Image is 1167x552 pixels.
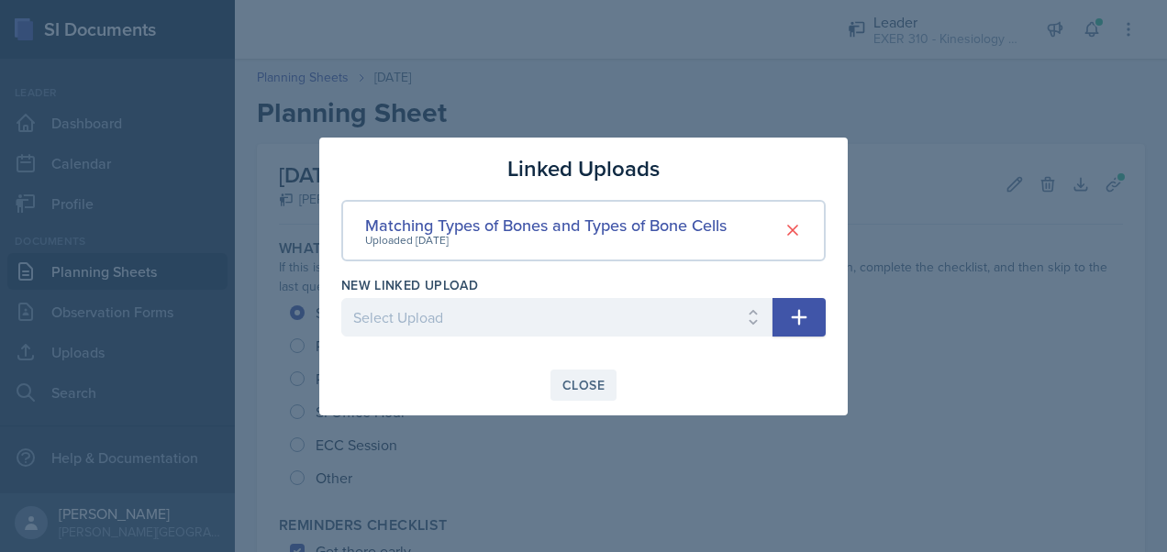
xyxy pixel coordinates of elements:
div: Matching Types of Bones and Types of Bone Cells [365,213,727,237]
div: Uploaded [DATE] [365,232,727,248]
h3: Linked Uploads [507,152,660,185]
button: Close [550,370,617,401]
label: New Linked Upload [341,276,478,294]
div: Close [562,378,605,392]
